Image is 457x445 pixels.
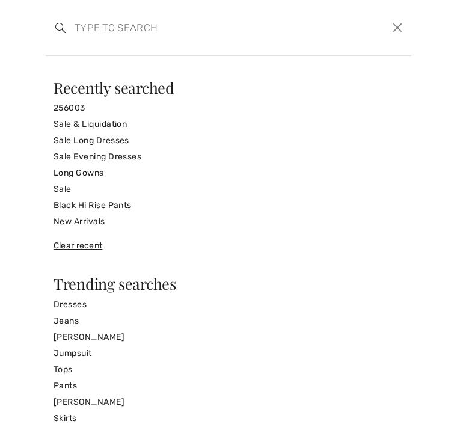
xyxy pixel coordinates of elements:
a: Dresses [54,296,403,313]
button: Close [389,19,406,37]
a: Tops [54,361,403,378]
a: Sale [54,181,403,197]
a: [PERSON_NAME] [54,329,403,345]
a: Sale Long Dresses [54,132,403,149]
a: New Arrivals [54,213,403,230]
input: TYPE TO SEARCH [66,10,316,46]
div: Trending searches [54,276,403,291]
a: Jeans [54,313,403,329]
a: Sale Evening Dresses [54,149,403,165]
a: Black Hi Rise Pants [54,197,403,213]
a: [PERSON_NAME] [54,394,403,410]
a: Jumpsuit [54,345,403,361]
a: Sale & Liquidation [54,116,403,132]
div: Recently searched [54,80,403,95]
a: Pants [54,378,403,394]
img: search the website [55,23,66,33]
div: Clear recent [54,239,403,252]
a: Skirts [54,410,403,426]
a: Long Gowns [54,165,403,181]
a: 256003 [54,100,403,116]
